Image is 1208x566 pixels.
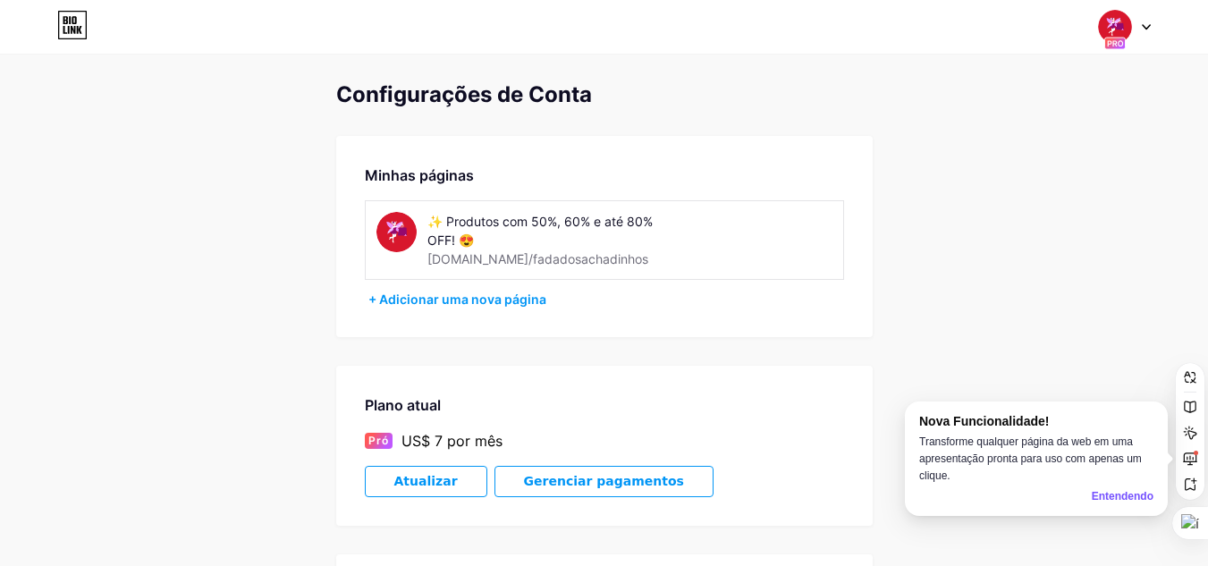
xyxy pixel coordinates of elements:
font: Plano atual [365,396,441,414]
img: fadadosachados [1098,10,1132,44]
img: fadadosachados [376,212,417,252]
font: ✨ Produtos com 50%, 60% e até 80% OFF! 😍 [427,214,653,248]
font: Pró [368,434,389,447]
button: Atualizar [365,466,487,497]
font: [DOMAIN_NAME]/fadadosachadinhos [427,251,648,266]
font: Atualizar [394,474,458,488]
font: + Adicionar uma nova página [368,291,546,307]
font: Minhas páginas [365,166,474,184]
font: US$ 7 por mês [401,432,503,450]
font: Configurações de Conta [336,81,592,107]
font: Gerenciar pagamentos [524,474,684,488]
button: Gerenciar pagamentos [494,466,714,497]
